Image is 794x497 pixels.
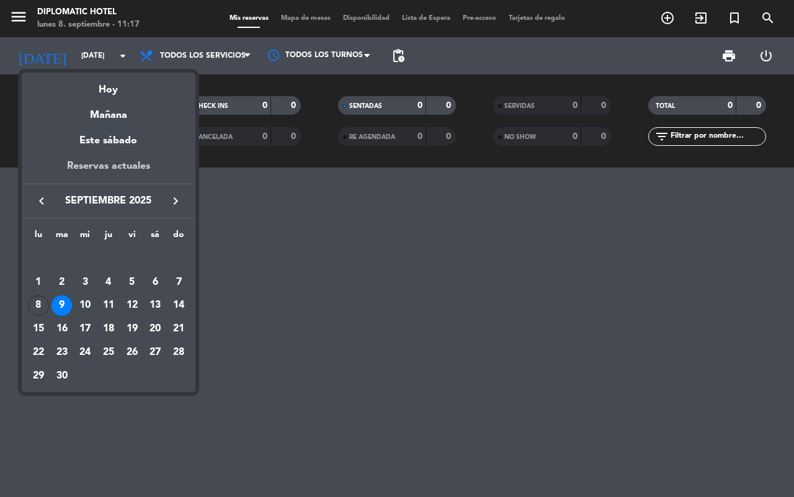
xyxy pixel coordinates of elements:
div: 9 [51,295,73,316]
td: 12 de septiembre de 2025 [120,294,144,318]
div: Hoy [22,73,195,98]
div: 22 [28,342,49,363]
td: 8 de septiembre de 2025 [27,294,50,318]
td: 28 de septiembre de 2025 [167,341,190,364]
div: 29 [28,365,49,387]
div: 23 [51,342,73,363]
td: 20 de septiembre de 2025 [144,317,167,341]
div: 24 [74,342,96,363]
div: 14 [168,295,189,316]
td: 27 de septiembre de 2025 [144,341,167,364]
td: 23 de septiembre de 2025 [50,341,74,364]
div: 5 [122,272,143,293]
td: 17 de septiembre de 2025 [73,317,97,341]
td: 5 de septiembre de 2025 [120,271,144,294]
td: 25 de septiembre de 2025 [97,341,120,364]
th: miércoles [73,228,97,247]
td: 6 de septiembre de 2025 [144,271,167,294]
button: keyboard_arrow_left [30,193,53,209]
td: 1 de septiembre de 2025 [27,271,50,294]
td: 18 de septiembre de 2025 [97,317,120,341]
td: 21 de septiembre de 2025 [167,317,190,341]
div: 1 [28,272,49,293]
th: jueves [97,228,120,247]
div: 12 [122,295,143,316]
div: Mañana [22,98,195,123]
div: 3 [74,272,96,293]
div: 10 [74,295,96,316]
div: 25 [98,342,119,363]
th: lunes [27,228,50,247]
td: 13 de septiembre de 2025 [144,294,167,318]
div: 16 [51,318,73,339]
td: 19 de septiembre de 2025 [120,317,144,341]
div: 8 [28,295,49,316]
td: 30 de septiembre de 2025 [50,364,74,388]
td: 4 de septiembre de 2025 [97,271,120,294]
td: SEP. [27,247,190,271]
th: domingo [167,228,190,247]
div: 13 [145,295,166,316]
div: 11 [98,295,119,316]
td: 3 de septiembre de 2025 [73,271,97,294]
div: 7 [168,272,189,293]
div: Este sábado [22,123,195,158]
td: 2 de septiembre de 2025 [50,271,74,294]
button: keyboard_arrow_right [164,193,187,209]
div: 18 [98,318,119,339]
span: septiembre 2025 [53,193,164,209]
i: keyboard_arrow_left [34,194,49,208]
td: 7 de septiembre de 2025 [167,271,190,294]
i: keyboard_arrow_right [168,194,183,208]
td: 9 de septiembre de 2025 [50,294,74,318]
td: 15 de septiembre de 2025 [27,317,50,341]
div: 27 [145,342,166,363]
div: 28 [168,342,189,363]
td: 16 de septiembre de 2025 [50,317,74,341]
td: 11 de septiembre de 2025 [97,294,120,318]
div: 2 [51,272,73,293]
div: 21 [168,318,189,339]
div: 4 [98,272,119,293]
td: 14 de septiembre de 2025 [167,294,190,318]
div: 6 [145,272,166,293]
div: 15 [28,318,49,339]
td: 29 de septiembre de 2025 [27,364,50,388]
div: 20 [145,318,166,339]
div: 19 [122,318,143,339]
div: Reservas actuales [22,158,195,184]
th: viernes [120,228,144,247]
th: sábado [144,228,167,247]
td: 24 de septiembre de 2025 [73,341,97,364]
div: 26 [122,342,143,363]
div: 17 [74,318,96,339]
td: 10 de septiembre de 2025 [73,294,97,318]
th: martes [50,228,74,247]
td: 26 de septiembre de 2025 [120,341,144,364]
td: 22 de septiembre de 2025 [27,341,50,364]
div: 30 [51,365,73,387]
